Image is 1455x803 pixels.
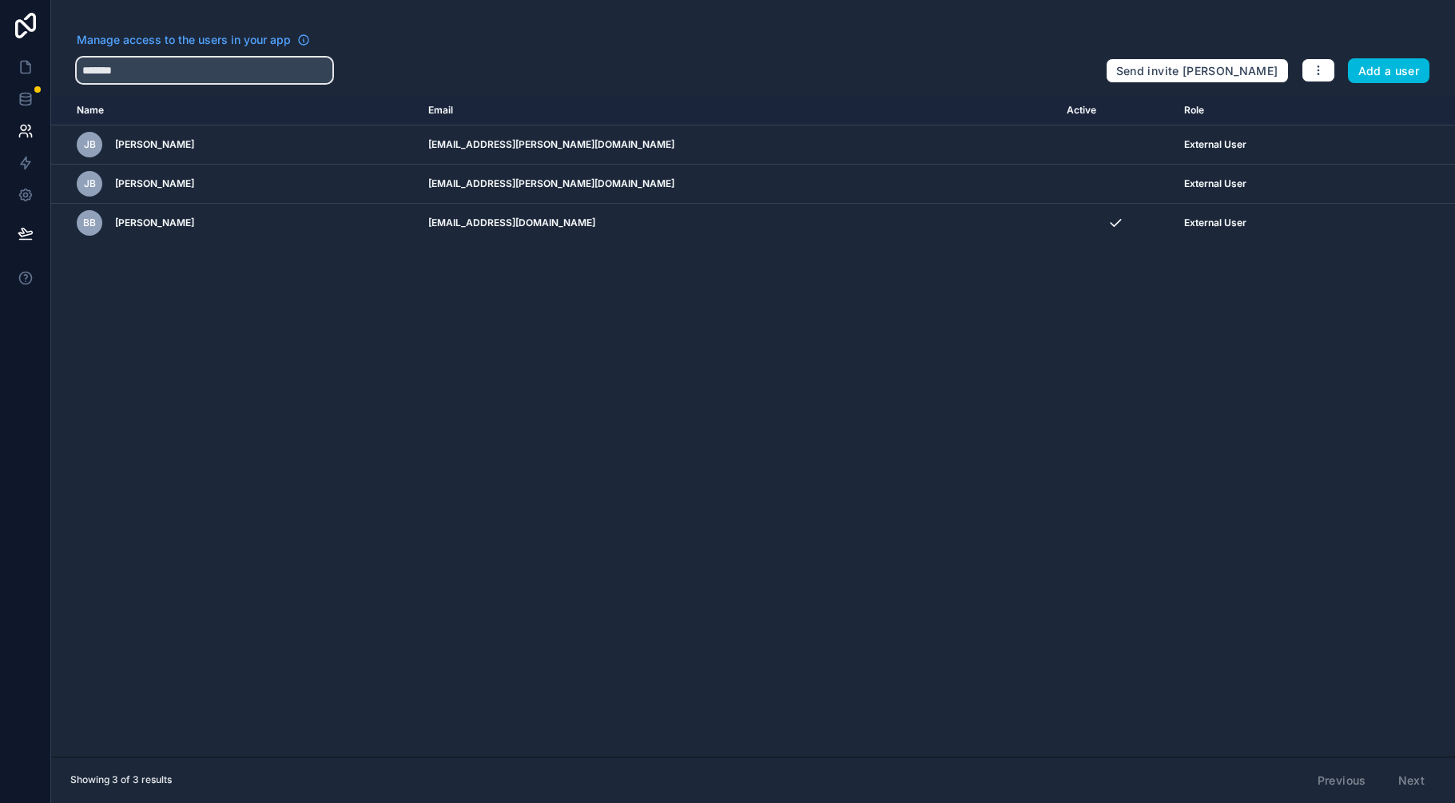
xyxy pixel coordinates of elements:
[77,32,291,48] span: Manage access to the users in your app
[84,138,96,151] span: JB
[1184,138,1246,151] span: External User
[77,32,310,48] a: Manage access to the users in your app
[115,217,194,229] span: [PERSON_NAME]
[419,204,1057,243] td: [EMAIL_ADDRESS][DOMAIN_NAME]
[1175,96,1370,125] th: Role
[83,217,96,229] span: BB
[1184,217,1246,229] span: External User
[1184,177,1246,190] span: External User
[115,177,194,190] span: [PERSON_NAME]
[1057,96,1175,125] th: Active
[1106,58,1289,84] button: Send invite [PERSON_NAME]
[419,125,1057,165] td: [EMAIL_ADDRESS][PERSON_NAME][DOMAIN_NAME]
[51,96,1455,757] div: scrollable content
[70,773,172,786] span: Showing 3 of 3 results
[419,165,1057,204] td: [EMAIL_ADDRESS][PERSON_NAME][DOMAIN_NAME]
[84,177,96,190] span: JB
[115,138,194,151] span: [PERSON_NAME]
[51,96,419,125] th: Name
[1348,58,1430,84] button: Add a user
[419,96,1057,125] th: Email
